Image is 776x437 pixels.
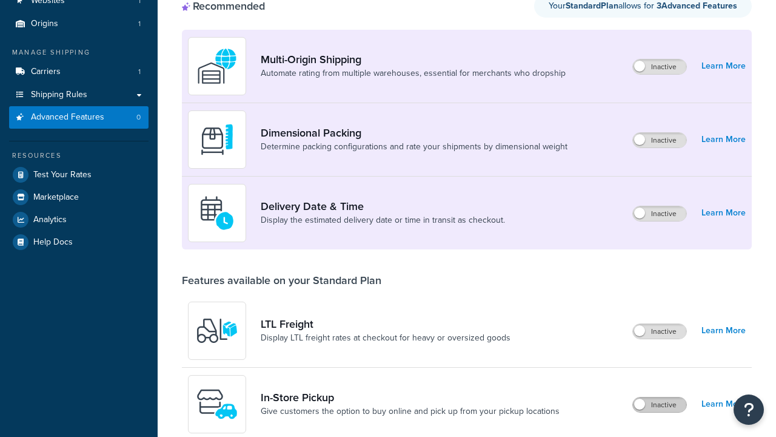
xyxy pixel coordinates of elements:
[9,61,149,83] a: Carriers1
[9,164,149,186] a: Test Your Rates
[261,214,505,226] a: Display the estimated delivery date or time in transit as checkout.
[261,332,510,344] a: Display LTL freight rates at checkout for heavy or oversized goods
[9,151,149,161] div: Resources
[9,13,149,35] a: Origins1
[9,47,149,58] div: Manage Shipping
[701,396,746,413] a: Learn More
[33,192,79,203] span: Marketplace
[701,322,746,339] a: Learn More
[633,59,686,74] label: Inactive
[196,310,238,352] img: y79ZsPf0fXUFUhFXDzUgf+ktZg5F2+ohG75+v3d2s1D9TjoU8PiyCIluIjV41seZevKCRuEjTPPOKHJsQcmKCXGdfprl3L4q7...
[136,112,141,123] span: 0
[9,106,149,129] a: Advanced Features0
[138,67,141,77] span: 1
[261,405,560,418] a: Give customers the option to buy online and pick up from your pickup locations
[701,131,746,148] a: Learn More
[33,215,67,225] span: Analytics
[182,274,381,287] div: Features available on your Standard Plan
[261,391,560,404] a: In-Store Pickup
[633,324,686,339] label: Inactive
[261,141,567,153] a: Determine packing configurations and rate your shipments by dimensional weight
[9,84,149,106] a: Shipping Rules
[33,237,73,248] span: Help Docs
[196,192,238,234] img: gfkeb5ejjkALwAAAABJRU5ErkJggg==
[734,395,764,425] button: Open Resource Center
[31,19,58,29] span: Origins
[9,186,149,208] a: Marketplace
[196,118,238,161] img: DTVBYsAAAAAASUVORK5CYII=
[31,112,104,123] span: Advanced Features
[9,209,149,231] a: Analytics
[9,61,149,83] li: Carriers
[261,126,567,140] a: Dimensional Packing
[633,206,686,221] label: Inactive
[33,170,92,180] span: Test Your Rates
[633,398,686,412] label: Inactive
[31,90,87,100] span: Shipping Rules
[701,58,746,75] a: Learn More
[701,205,746,222] a: Learn More
[138,19,141,29] span: 1
[633,133,686,147] label: Inactive
[196,45,238,87] img: WatD5o0RtDAAAAAElFTkSuQmCC
[9,13,149,35] li: Origins
[261,317,510,331] a: LTL Freight
[9,106,149,129] li: Advanced Features
[261,200,505,213] a: Delivery Date & Time
[9,231,149,253] a: Help Docs
[261,67,566,80] a: Automate rating from multiple warehouses, essential for merchants who dropship
[261,53,566,66] a: Multi-Origin Shipping
[196,383,238,425] img: wfgcfpwTIucLEAAAAASUVORK5CYII=
[31,67,61,77] span: Carriers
